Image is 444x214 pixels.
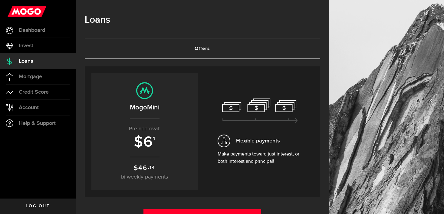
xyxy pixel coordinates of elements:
[19,89,49,95] span: Credit Score
[153,136,156,141] sup: 1
[19,74,42,79] span: Mortgage
[85,39,320,59] a: Offers
[236,137,280,145] span: Flexible payments
[85,12,320,28] h1: Loans
[218,151,302,165] p: Make payments toward just interest, or both interest and principal!
[26,204,50,208] span: Log out
[143,133,153,151] span: 6
[138,164,147,172] span: 46
[134,164,138,172] span: $
[19,43,33,48] span: Invest
[419,189,444,214] iframe: LiveChat chat widget
[148,164,155,171] sup: .14
[85,38,320,59] ul: Tabs Navigation
[121,174,168,180] span: bi-weekly payments
[19,105,39,110] span: Account
[97,102,192,112] h2: MogoMini
[19,121,56,126] span: Help & Support
[134,133,143,151] span: $
[19,59,33,64] span: Loans
[19,28,45,33] span: Dashboard
[97,125,192,133] p: Pre-approval:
